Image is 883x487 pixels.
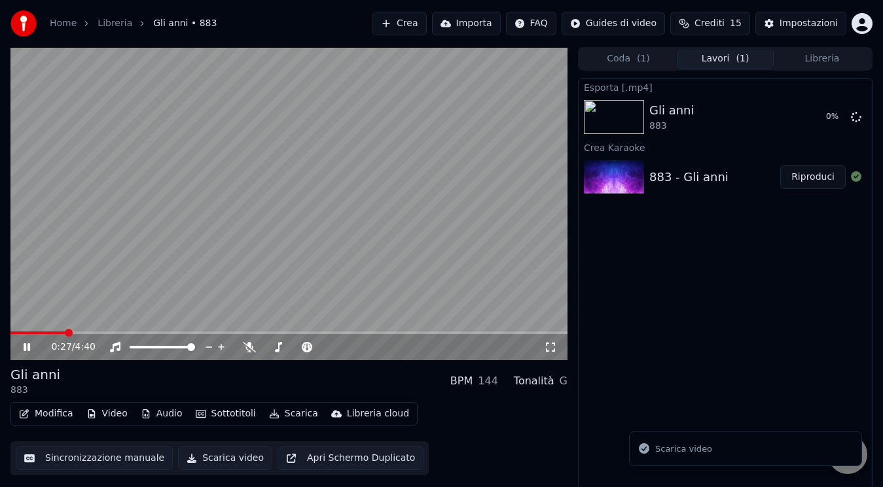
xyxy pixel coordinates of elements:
[10,384,60,397] div: 883
[780,17,838,30] div: Impostazioni
[50,17,77,30] a: Home
[98,17,132,30] a: Libreria
[637,52,650,65] span: ( 1 )
[694,17,725,30] span: Crediti
[10,365,60,384] div: Gli anni
[780,165,846,189] button: Riproduci
[736,52,749,65] span: ( 1 )
[730,17,742,30] span: 15
[81,405,133,423] button: Video
[677,50,774,69] button: Lavori
[450,373,473,389] div: BPM
[153,17,217,30] span: Gli anni • 883
[14,405,79,423] button: Modifica
[347,407,409,420] div: Libreria cloud
[51,341,82,354] div: /
[178,446,272,470] button: Scarica video
[51,341,71,354] span: 0:27
[264,405,323,423] button: Scarica
[135,405,188,423] button: Audio
[579,139,872,155] div: Crea Karaoke
[562,12,665,35] button: Guides di video
[649,101,694,120] div: Gli anni
[755,12,846,35] button: Impostazioni
[580,50,677,69] button: Coda
[560,373,568,389] div: G
[50,17,217,30] nav: breadcrumb
[774,50,871,69] button: Libreria
[826,112,846,122] div: 0 %
[372,12,426,35] button: Crea
[478,373,498,389] div: 144
[649,168,729,186] div: 883 - Gli anni
[649,120,694,133] div: 883
[579,79,872,95] div: Esporta [.mp4]
[190,405,261,423] button: Sottotitoli
[75,341,96,354] span: 4:40
[506,12,556,35] button: FAQ
[670,12,750,35] button: Crediti15
[432,12,501,35] button: Importa
[278,446,423,470] button: Apri Schermo Duplicato
[514,373,554,389] div: Tonalità
[16,446,173,470] button: Sincronizzazione manuale
[655,443,712,456] div: Scarica video
[10,10,37,37] img: youka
